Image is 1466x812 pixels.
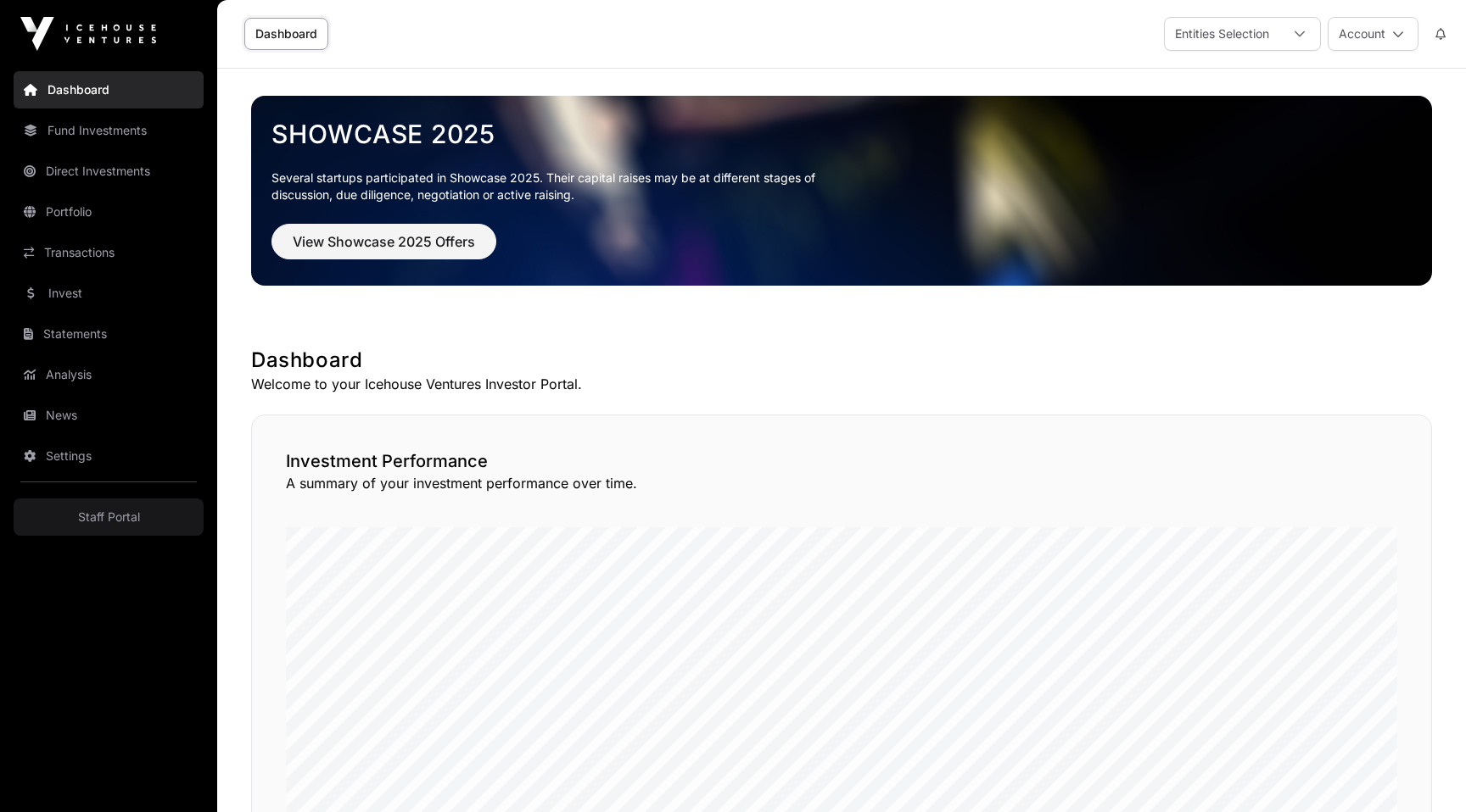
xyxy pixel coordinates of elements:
a: Fund Investments [14,112,204,149]
a: Showcase 2025 [271,119,1412,149]
a: Direct Investments [14,153,204,190]
a: View Showcase 2025 Offers [271,241,496,258]
img: Icehouse Ventures Logo [20,17,156,51]
div: Entities Selection [1165,18,1279,50]
a: Analysis [14,356,204,393]
h2: Investment Performance [286,449,1397,473]
img: Showcase 2025 [251,96,1432,286]
p: Welcome to your Icehouse Ventures Investor Portal. [251,374,1432,394]
a: Settings [14,437,204,475]
a: Dashboard [244,18,328,50]
a: Portfolio [14,193,204,231]
button: Account [1328,17,1418,51]
h1: Dashboard [251,347,1432,374]
p: Several startups participated in Showcase 2025. Their capital raises may be at different stages o... [271,170,842,203]
a: Dashboard [14,71,204,108]
p: A summary of your investment performance over time. [286,473,1397,493]
a: News [14,397,204,434]
a: Invest [14,275,204,312]
a: Statements [14,315,204,353]
a: Staff Portal [14,498,204,536]
button: View Showcase 2025 Offers [271,224,496,259]
span: View Showcase 2025 Offers [293,231,475,252]
a: Transactions [14,234,204,271]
